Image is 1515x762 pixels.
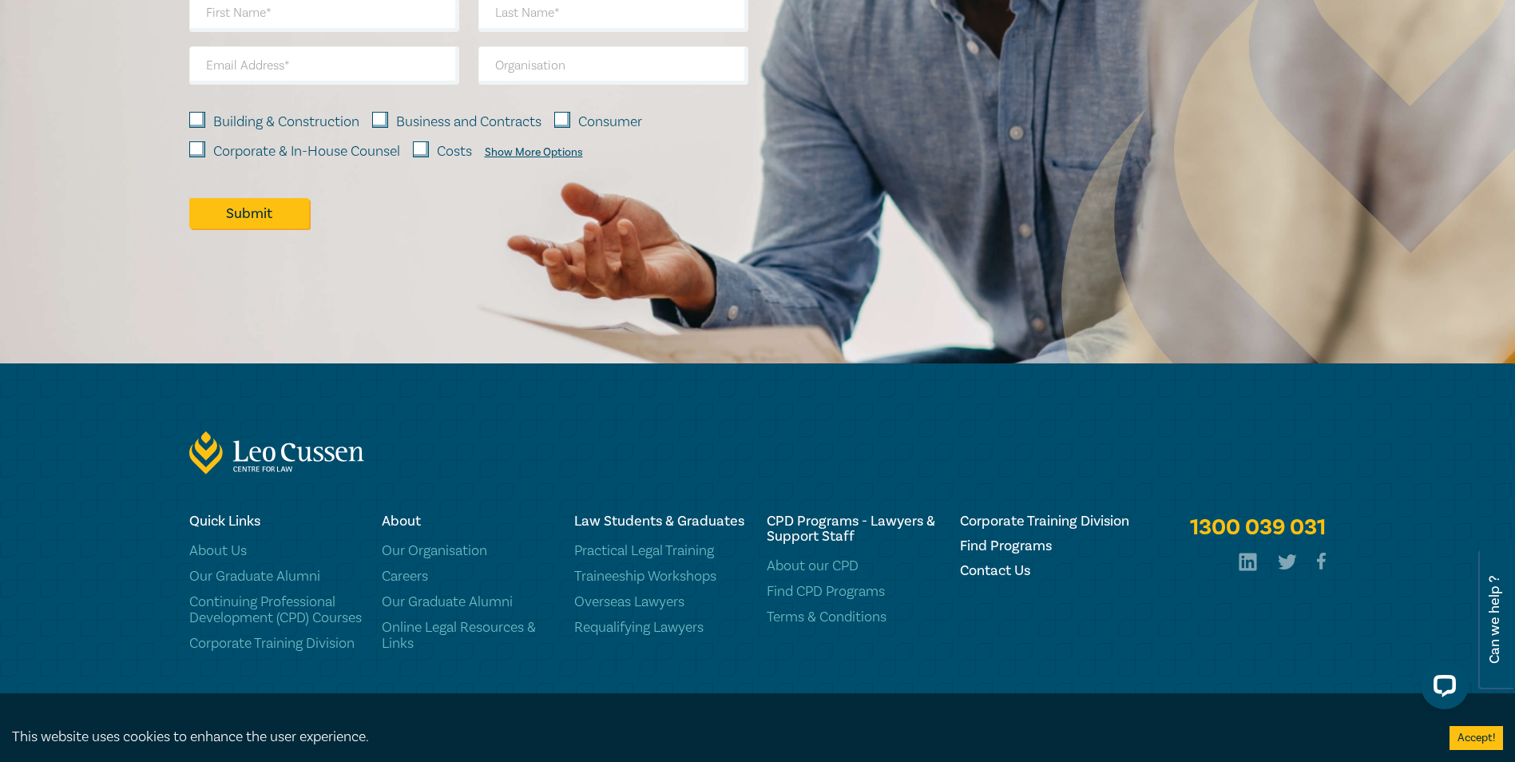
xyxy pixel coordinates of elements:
a: About Us [189,543,363,559]
div: Show More Options [485,146,583,159]
a: Our Organisation [382,543,555,559]
h6: Quick Links [189,514,363,529]
label: Consumer [578,112,642,133]
h6: CPD Programs - Lawyers & Support Staff [767,514,940,544]
label: Business and Contracts [396,112,541,133]
a: 1300 039 031 [1190,514,1326,542]
a: Practical Legal Training [574,543,748,559]
a: Requalifying Lawyers [574,620,748,636]
a: Find CPD Programs [767,584,940,600]
a: Continuing Professional Development (CPD) Courses [189,594,363,626]
a: Our Graduate Alumni [189,569,363,585]
a: Contact Us [960,563,1133,578]
a: Traineeship Workshops [574,569,748,585]
a: Online Legal Resources & Links [382,620,555,652]
a: Careers [382,569,555,585]
label: Corporate & In-House Counsel [213,141,400,162]
a: Corporate Training Division [189,636,363,652]
label: Building & Construction [213,112,359,133]
a: Overseas Lawyers [574,594,748,610]
button: Submit [189,198,309,228]
div: This website uses cookies to enhance the user experience. [12,727,1426,748]
a: Corporate Training Division [960,514,1133,529]
a: Our Graduate Alumni [382,594,555,610]
input: Organisation [478,46,748,85]
span: Can we help ? [1487,559,1502,681]
a: Terms & Conditions [767,609,940,625]
button: Accept cookies [1450,726,1503,750]
label: Costs [437,141,472,162]
a: Find Programs [960,538,1133,554]
iframe: LiveChat chat widget [1408,655,1475,722]
h6: Law Students & Graduates [574,514,748,529]
a: About our CPD [767,558,940,574]
input: Email Address* [189,46,459,85]
h6: About [382,514,555,529]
